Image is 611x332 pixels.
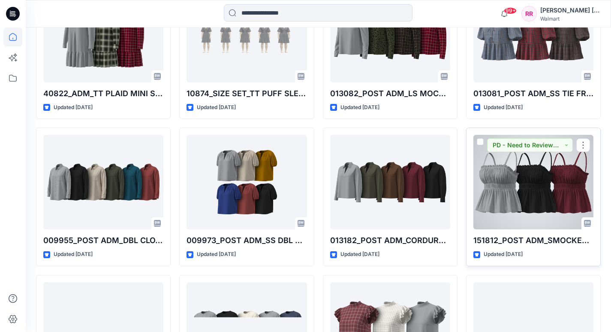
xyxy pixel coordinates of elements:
p: Updated [DATE] [54,250,93,259]
a: 009955_POST ADM_DBL CLOTH SHIRT [43,135,163,229]
p: Updated [DATE] [197,103,236,112]
div: [PERSON_NAME] [PERSON_NAME] [540,5,600,15]
p: 013081_POST ADM_SS TIE FRONT TOP [473,88,593,100]
p: Updated [DATE] [340,250,379,259]
p: 40822_ADM_TT PLAID MINI SHIRTDRESS [43,88,163,100]
a: 013182_POST ADM_CORDUROY POPOVER SHIRT [330,135,450,229]
p: 013082_POST ADM_LS MOCK-NECK TOP [330,88,450,100]
div: Walmart [540,15,600,22]
p: Updated [DATE] [484,103,523,112]
p: 10874_SIZE SET_TT PUFF SLEEVE MINI DRESS [187,88,307,100]
p: Updated [DATE] [340,103,379,112]
p: 013182_POST ADM_CORDUROY POPOVER SHIRT [330,235,450,247]
p: 009955_POST ADM_DBL CLOTH SHIRT [43,235,163,247]
p: 151812_POST ADM_SMOCKED TANK [473,235,593,247]
a: 009973_POST ADM_SS DBL CLOTH TOP [187,135,307,229]
p: Updated [DATE] [54,103,93,112]
span: 99+ [504,7,517,14]
a: 151812_POST ADM_SMOCKED TANK [473,135,593,229]
div: RR [521,6,537,21]
p: 009973_POST ADM_SS DBL CLOTH TOP [187,235,307,247]
p: Updated [DATE] [484,250,523,259]
p: Updated [DATE] [197,250,236,259]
